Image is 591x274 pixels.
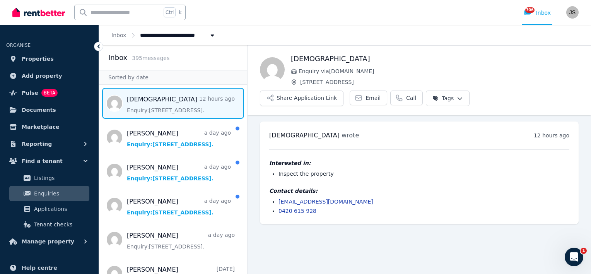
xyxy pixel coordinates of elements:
[22,156,63,166] span: Find a tenant
[350,91,387,105] a: Email
[6,51,92,67] a: Properties
[565,248,583,266] iframe: Intercom live chat
[34,189,86,198] span: Enquiries
[6,85,92,101] a: PulseBETA
[6,43,31,48] span: ORGANISE
[299,67,579,75] span: Enquiry via [DOMAIN_NAME]
[6,234,92,249] button: Manage property
[34,173,86,183] span: Listings
[278,199,373,205] a: [EMAIL_ADDRESS][DOMAIN_NAME]
[22,139,52,149] span: Reporting
[22,122,59,132] span: Marketplace
[34,204,86,214] span: Applications
[269,159,569,167] h4: Interested in:
[127,197,231,216] a: [PERSON_NAME]a day agoEnquiry:[STREET_ADDRESS].
[6,102,92,118] a: Documents
[534,132,569,139] time: 12 hours ago
[127,163,231,182] a: [PERSON_NAME]a day agoEnquiry:[STREET_ADDRESS].
[581,248,587,254] span: 1
[432,94,454,102] span: Tags
[406,94,416,102] span: Call
[22,105,56,115] span: Documents
[426,91,470,106] button: Tags
[6,136,92,152] button: Reporting
[524,9,551,17] div: Inbox
[127,95,235,114] a: [DEMOGRAPHIC_DATA]12 hours agoEnquiry:[STREET_ADDRESS].
[99,25,229,45] nav: Breadcrumb
[111,32,126,38] a: Inbox
[6,153,92,169] button: Find a tenant
[22,263,57,272] span: Help centre
[9,186,89,201] a: Enquiries
[9,201,89,217] a: Applications
[22,54,54,63] span: Properties
[9,170,89,186] a: Listings
[22,237,74,246] span: Manage property
[12,7,65,18] img: RentBetter
[99,70,247,85] div: Sorted by date
[566,6,579,19] img: Janette Steele
[269,187,569,195] h4: Contact details:
[9,217,89,232] a: Tenant checks
[6,68,92,84] a: Add property
[22,71,62,80] span: Add property
[278,170,569,178] li: Inspect the property
[179,9,181,15] span: k
[525,7,535,13] span: 706
[260,57,285,82] img: Krishna
[108,52,127,63] h2: Inbox
[41,89,58,97] span: BETA
[342,132,359,139] span: wrote
[164,7,176,17] span: Ctrl
[390,91,423,105] a: Call
[278,208,316,214] a: 0420 615 928
[269,132,340,139] span: [DEMOGRAPHIC_DATA]
[34,220,86,229] span: Tenant checks
[127,231,235,250] a: [PERSON_NAME]a day agoEnquiry:[STREET_ADDRESS].
[300,78,579,86] span: [STREET_ADDRESS]
[127,129,231,148] a: [PERSON_NAME]a day agoEnquiry:[STREET_ADDRESS].
[132,55,169,61] span: 395 message s
[260,91,343,106] button: Share Application Link
[22,88,38,98] span: Pulse
[366,94,381,102] span: Email
[291,53,579,64] h1: [DEMOGRAPHIC_DATA]
[6,119,92,135] a: Marketplace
